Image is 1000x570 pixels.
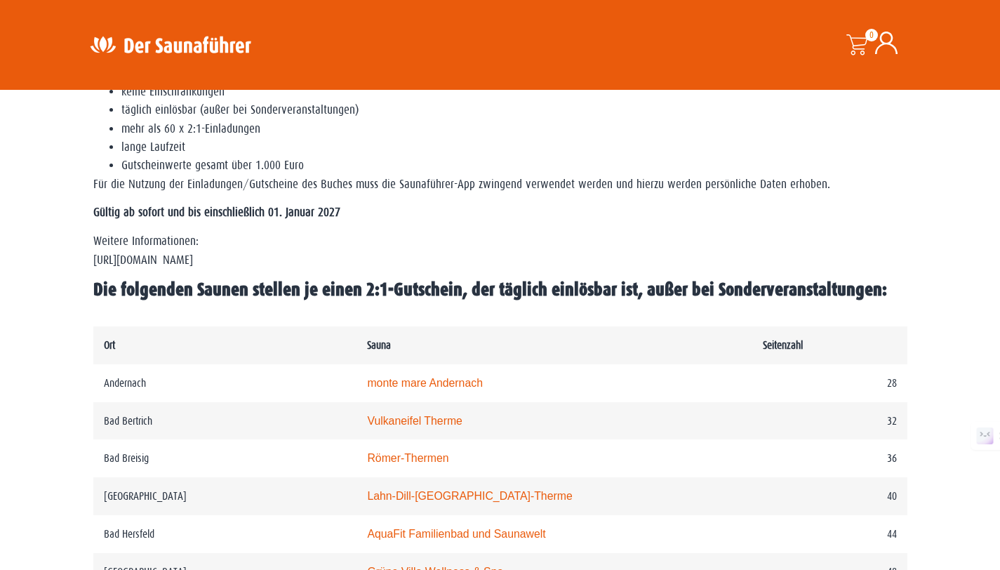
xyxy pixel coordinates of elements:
[367,452,448,464] a: Römer-Thermen
[121,120,907,138] li: mehr als 60 x 2:1-Einladungen
[367,490,572,502] a: Lahn-Dill-[GEOGRAPHIC_DATA]-Therme
[121,83,907,101] li: keine Einschränkungen
[93,232,907,270] p: Weitere Informationen: [URL][DOMAIN_NAME]
[93,439,357,477] td: Bad Breisig
[752,477,907,515] td: 40
[93,364,357,402] td: Andernach
[367,528,545,540] a: AquaFit Familienbad und Saunawelt
[121,101,907,119] li: täglich einlösbar (außer bei Sonderveranstaltungen)
[752,402,907,440] td: 32
[763,339,803,351] strong: Seitenzahl
[93,477,357,515] td: [GEOGRAPHIC_DATA]
[752,515,907,553] td: 44
[121,157,907,175] li: Gutscheinwerte gesamt über 1.000 Euro
[865,29,878,41] span: 0
[752,439,907,477] td: 36
[752,364,907,402] td: 28
[367,339,391,351] strong: Sauna
[367,377,483,389] a: monte mare Andernach
[93,206,340,219] strong: Gültig ab sofort und bis einschließlich 01. Januar 2027
[93,175,907,194] p: Für die Nutzung der Einladungen/Gutscheine des Buches muss die Saunaführer-App zwingend verwendet...
[93,279,887,300] span: Die folgenden Saunen stellen je einen 2:1-Gutschein, der täglich einlösbar ist, außer bei Sonderv...
[104,339,115,351] strong: Ort
[367,415,462,427] a: Vulkaneifel Therme
[121,138,907,157] li: lange Laufzeit
[93,515,357,553] td: Bad Hersfeld
[93,402,357,440] td: Bad Bertrich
